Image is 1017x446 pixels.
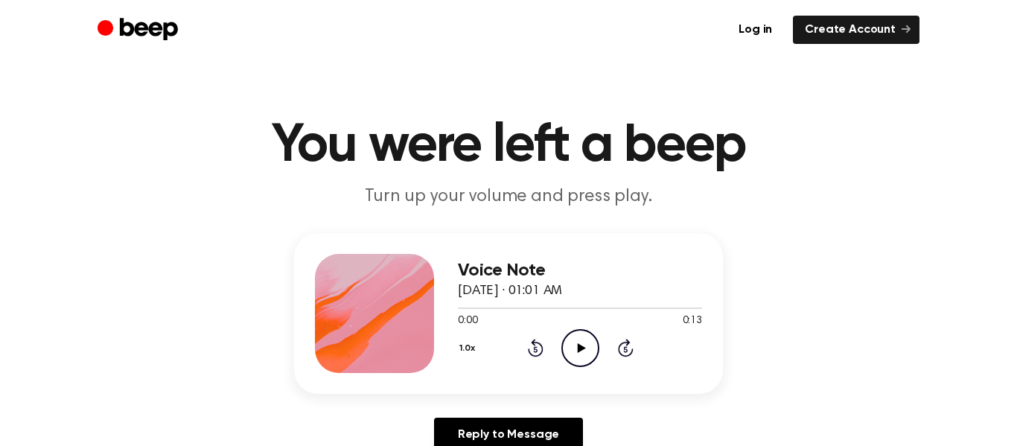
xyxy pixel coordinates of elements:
h3: Voice Note [458,261,702,281]
p: Turn up your volume and press play. [223,185,794,209]
a: Create Account [793,16,919,44]
span: 0:13 [683,313,702,329]
a: Beep [98,16,182,45]
span: [DATE] · 01:01 AM [458,284,562,298]
span: 0:00 [458,313,477,329]
button: 1.0x [458,336,481,361]
a: Log in [727,16,784,44]
h1: You were left a beep [127,119,890,173]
